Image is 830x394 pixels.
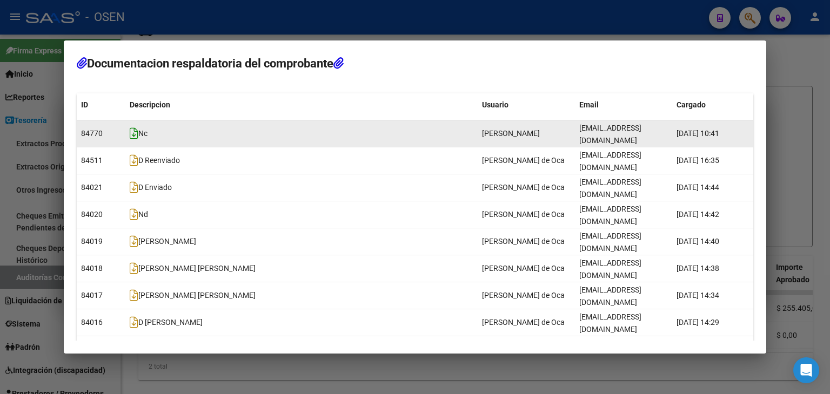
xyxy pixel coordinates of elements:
[579,124,641,145] span: [EMAIL_ADDRESS][DOMAIN_NAME]
[579,151,641,172] span: [EMAIL_ADDRESS][DOMAIN_NAME]
[793,357,819,383] div: Open Intercom Messenger
[482,318,565,327] span: [PERSON_NAME] de Oca
[130,156,180,165] span: D Reenviado
[677,129,719,138] span: [DATE] 10:41
[482,100,508,109] span: Usuario
[130,129,148,138] span: Nc
[579,205,641,226] span: [EMAIL_ADDRESS][DOMAIN_NAME]
[81,210,103,219] span: 84020
[482,156,565,165] span: [PERSON_NAME] de Oca
[482,210,565,219] span: [PERSON_NAME] de Oca
[130,237,196,246] span: [PERSON_NAME]
[579,313,641,334] span: [EMAIL_ADDRESS][DOMAIN_NAME]
[672,93,753,117] datatable-header-cell: Cargado
[81,318,103,327] span: 84016
[482,183,565,192] span: [PERSON_NAME] de Oca
[677,183,719,192] span: [DATE] 14:44
[125,93,478,117] datatable-header-cell: Descripcion
[677,100,706,109] span: Cargado
[677,264,719,273] span: [DATE] 14:38
[81,183,103,192] span: 84021
[81,237,103,246] span: 84019
[81,129,103,138] span: 84770
[677,210,719,219] span: [DATE] 14:42
[677,318,719,327] span: [DATE] 14:29
[677,291,719,300] span: [DATE] 14:34
[81,156,103,165] span: 84511
[81,264,103,273] span: 84018
[482,264,565,273] span: [PERSON_NAME] de Oca
[130,291,256,300] span: [PERSON_NAME] [PERSON_NAME]
[130,318,203,327] span: D [PERSON_NAME]
[130,100,170,109] span: Descripcion
[482,291,565,300] span: [PERSON_NAME] de Oca
[677,156,719,165] span: [DATE] 16:35
[81,100,88,109] span: ID
[579,339,641,361] span: [EMAIL_ADDRESS][DOMAIN_NAME]
[579,232,641,253] span: [EMAIL_ADDRESS][DOMAIN_NAME]
[579,100,599,109] span: Email
[130,264,256,273] span: [PERSON_NAME] [PERSON_NAME]
[575,93,672,117] datatable-header-cell: Email
[677,237,719,246] span: [DATE] 14:40
[81,291,103,300] span: 84017
[130,210,148,219] span: Nd
[482,237,565,246] span: [PERSON_NAME] de Oca
[77,53,753,74] h2: Documentacion respaldatoria del comprobante
[579,286,641,307] span: [EMAIL_ADDRESS][DOMAIN_NAME]
[478,93,575,117] datatable-header-cell: Usuario
[579,178,641,199] span: [EMAIL_ADDRESS][DOMAIN_NAME]
[482,129,540,138] span: [PERSON_NAME]
[579,259,641,280] span: [EMAIL_ADDRESS][DOMAIN_NAME]
[130,183,172,192] span: D Enviado
[77,93,125,117] datatable-header-cell: ID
